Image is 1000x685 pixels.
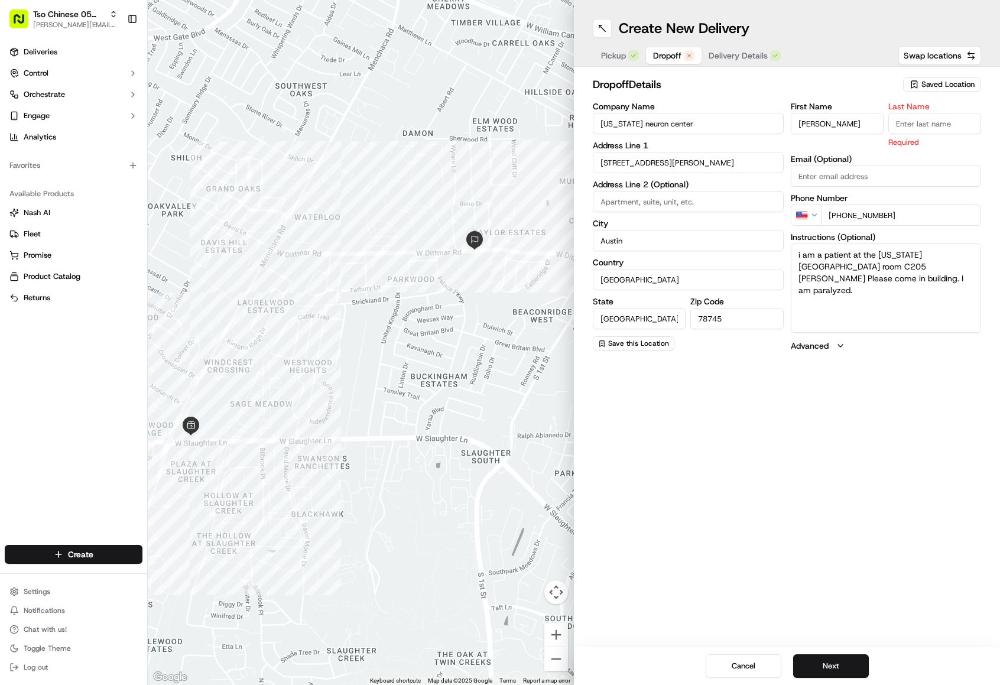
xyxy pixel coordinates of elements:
textarea: i am a patient at the [US_STATE][GEOGRAPHIC_DATA] room C205 [PERSON_NAME] Please come in building... [791,244,982,332]
span: Swap locations [904,50,962,61]
button: Map camera controls [544,580,568,604]
button: Advanced [791,340,982,352]
span: Delivery Details [709,50,768,61]
a: Product Catalog [9,271,138,282]
button: Product Catalog [5,267,142,286]
button: Promise [5,246,142,265]
div: We're available if you need us! [40,125,150,134]
button: Chat with us! [5,621,142,638]
p: Required [888,137,981,148]
button: Fleet [5,225,142,244]
span: Analytics [24,132,56,142]
h1: Create New Delivery [619,19,749,38]
label: Advanced [791,340,829,352]
div: Start new chat [40,113,194,125]
button: Keyboard shortcuts [370,677,421,685]
span: API Documentation [112,171,190,183]
button: Create [5,545,142,564]
label: Company Name [593,102,784,111]
span: Control [24,68,48,79]
label: Country [593,258,784,267]
input: Enter phone number [821,204,982,226]
button: Engage [5,106,142,125]
label: Instructions (Optional) [791,233,982,241]
button: Notifications [5,602,142,619]
p: Welcome 👋 [12,47,215,66]
input: Enter email address [791,165,982,187]
label: Address Line 2 (Optional) [593,180,784,189]
a: Open this area in Google Maps (opens a new window) [151,670,190,685]
label: Last Name [888,102,981,111]
span: Promise [24,250,51,261]
label: Email (Optional) [791,155,982,163]
button: Zoom out [544,647,568,671]
span: Create [68,548,93,560]
button: Next [793,654,869,678]
div: Favorites [5,156,142,175]
button: Saved Location [903,76,981,93]
button: Returns [5,288,142,307]
button: [PERSON_NAME][EMAIL_ADDRESS][DOMAIN_NAME] [33,20,118,30]
input: Apartment, suite, unit, etc. [593,191,784,212]
input: Enter zip code [690,308,783,329]
span: Fleet [24,229,41,239]
span: Engage [24,111,50,121]
img: Nash [12,12,35,35]
label: Zip Code [690,297,783,306]
span: Pylon [118,200,143,209]
button: Swap locations [898,46,981,65]
a: Fleet [9,229,138,239]
div: Available Products [5,184,142,203]
input: Enter country [593,269,784,290]
img: 1736555255976-a54dd68f-1ca7-489b-9aae-adbdc363a1c4 [12,113,33,134]
button: Tso Chinese 05 [PERSON_NAME][PERSON_NAME][EMAIL_ADDRESS][DOMAIN_NAME] [5,5,122,33]
label: First Name [791,102,884,111]
img: Google [151,670,190,685]
input: Enter company name [593,113,784,134]
span: Settings [24,587,50,596]
span: Toggle Theme [24,644,71,653]
input: Enter last name [888,113,981,134]
span: Knowledge Base [24,171,90,183]
span: Dropoff [653,50,681,61]
label: State [593,297,686,306]
button: Zoom in [544,623,568,647]
button: Cancel [706,654,781,678]
button: Nash AI [5,203,142,222]
span: Chat with us! [24,625,67,634]
button: Log out [5,659,142,676]
span: Nash AI [24,207,50,218]
label: Address Line 1 [593,141,784,150]
a: Promise [9,250,138,261]
h2: dropoff Details [593,76,896,93]
a: Returns [9,293,138,303]
a: Terms (opens in new tab) [499,677,516,684]
span: Save this Location [608,339,669,348]
a: 💻API Documentation [95,167,194,188]
div: 💻 [100,173,109,182]
a: Nash AI [9,207,138,218]
button: Save this Location [593,336,674,350]
a: 📗Knowledge Base [7,167,95,188]
input: Got a question? Start typing here... [31,76,213,89]
button: Tso Chinese 05 [PERSON_NAME] [33,8,105,20]
div: 📗 [12,173,21,182]
label: City [593,219,784,228]
span: Product Catalog [24,271,80,282]
span: Deliveries [24,47,57,57]
button: Orchestrate [5,85,142,104]
a: Deliveries [5,43,142,61]
label: Phone Number [791,194,982,202]
input: Enter state [593,308,686,329]
span: Returns [24,293,50,303]
span: Saved Location [921,79,975,90]
span: Notifications [24,606,65,615]
button: Start new chat [201,116,215,131]
input: Enter address [593,152,784,173]
a: Analytics [5,128,142,147]
input: Enter first name [791,113,884,134]
span: Orchestrate [24,89,65,100]
a: Powered byPylon [83,200,143,209]
button: Control [5,64,142,83]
